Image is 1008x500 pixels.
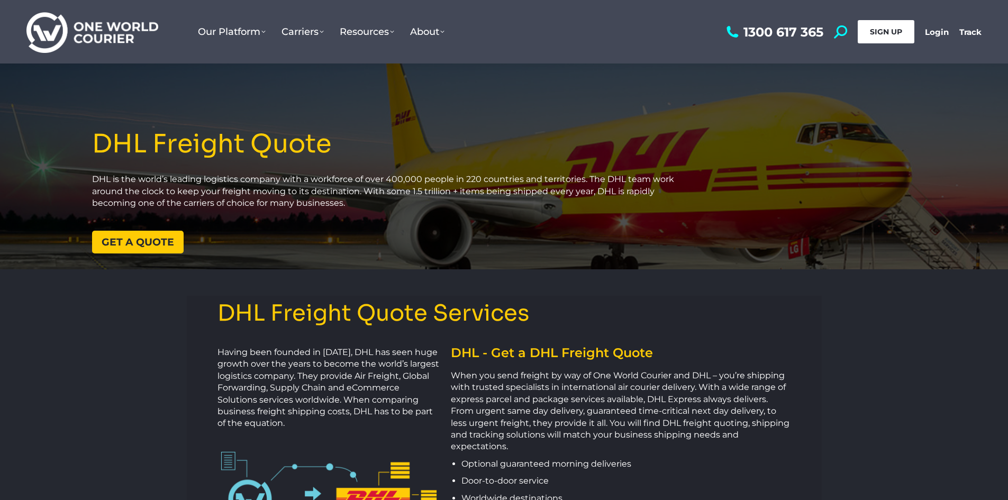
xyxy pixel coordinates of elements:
[451,370,790,453] p: When you send freight by way of One World Courier and DHL – you’re shipping with trusted speciali...
[190,15,274,48] a: Our Platform
[925,27,949,37] a: Login
[217,301,791,325] h3: DHL Freight Quote Services
[281,26,324,38] span: Carriers
[451,347,790,359] h2: DHL - Get a DHL Freight Quote
[92,174,691,209] p: DHL is the world’s leading logistics company with a workforce of over 400,000 people in 220 count...
[340,26,394,38] span: Resources
[274,15,332,48] a: Carriers
[724,25,823,39] a: 1300 617 365
[959,27,982,37] a: Track
[217,347,441,430] p: Having been founded in [DATE], DHL has seen huge growth over the years to become the world’s larg...
[92,130,691,158] h1: DHL Freight Quote
[461,458,790,470] p: Optional guaranteed morning deliveries
[26,11,158,53] img: One World Courier
[198,26,266,38] span: Our Platform
[102,237,174,247] span: Get a quote
[461,475,790,487] p: Door-to-door service
[870,27,902,37] span: SIGN UP
[402,15,452,48] a: About
[858,20,914,43] a: SIGN UP
[410,26,444,38] span: About
[92,231,184,253] a: Get a quote
[332,15,402,48] a: Resources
